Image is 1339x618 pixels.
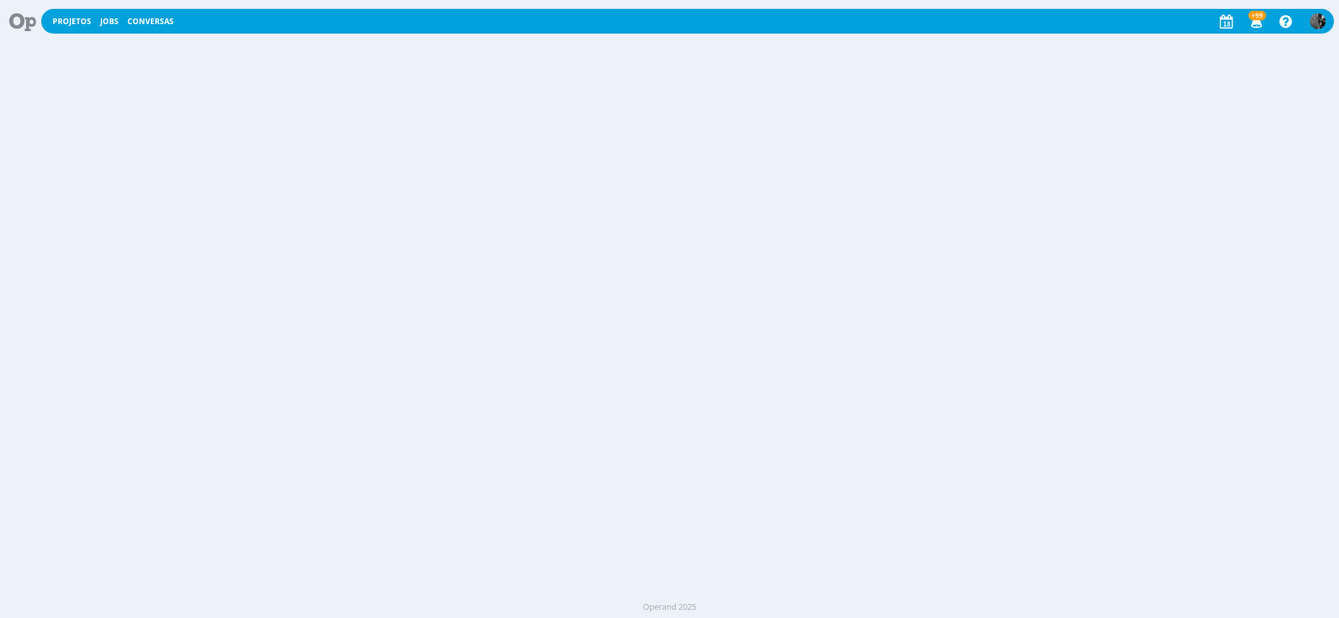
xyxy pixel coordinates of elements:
button: P [1309,10,1326,32]
a: Jobs [100,16,119,27]
button: Jobs [96,16,122,27]
a: Conversas [127,16,174,27]
button: Conversas [124,16,178,27]
span: +99 [1248,11,1266,20]
button: Projetos [49,16,95,27]
button: +99 [1243,10,1269,33]
a: Projetos [53,16,91,27]
img: P [1310,13,1326,29]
